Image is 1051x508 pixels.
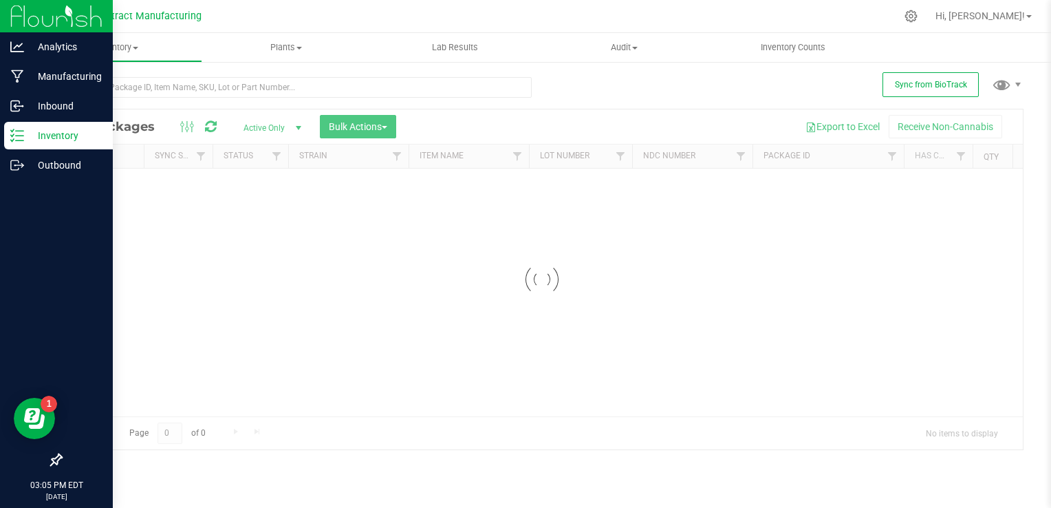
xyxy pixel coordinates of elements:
p: Inventory [24,127,107,144]
p: Analytics [24,39,107,55]
a: Plants [202,33,371,62]
a: Audit [540,33,709,62]
p: [DATE] [6,491,107,502]
iframe: Resource center [14,398,55,439]
a: Inventory [33,33,202,62]
inline-svg: Outbound [10,158,24,172]
span: Plants [203,41,371,54]
div: Manage settings [902,10,920,23]
input: Search Package ID, Item Name, SKU, Lot or Part Number... [61,77,532,98]
p: Manufacturing [24,68,107,85]
iframe: Resource center unread badge [41,396,57,412]
p: Outbound [24,157,107,173]
span: CT Contract Manufacturing [79,10,202,22]
inline-svg: Analytics [10,40,24,54]
a: Inventory Counts [708,33,878,62]
span: Sync from BioTrack [895,80,967,89]
p: Inbound [24,98,107,114]
span: Lab Results [413,41,497,54]
button: Sync from BioTrack [882,72,979,97]
p: 03:05 PM EDT [6,479,107,491]
a: Lab Results [371,33,540,62]
span: Hi, [PERSON_NAME]! [935,10,1025,21]
span: Inventory [34,41,202,54]
inline-svg: Manufacturing [10,70,24,83]
span: Inventory Counts [742,41,844,54]
span: Audit [541,41,708,54]
inline-svg: Inventory [10,129,24,142]
inline-svg: Inbound [10,99,24,113]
